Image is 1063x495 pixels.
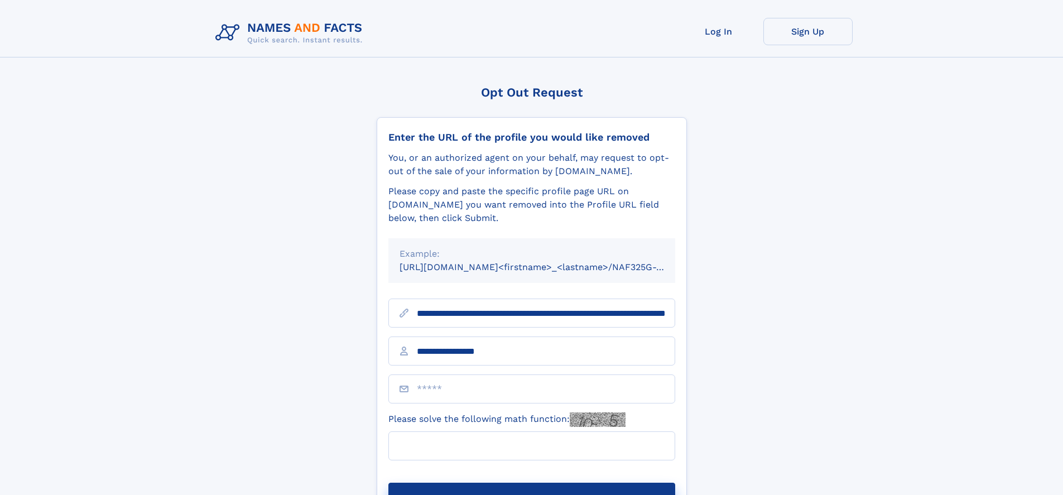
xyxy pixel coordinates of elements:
[400,247,664,261] div: Example:
[400,262,696,272] small: [URL][DOMAIN_NAME]<firstname>_<lastname>/NAF325G-xxxxxxxx
[763,18,853,45] a: Sign Up
[388,185,675,225] div: Please copy and paste the specific profile page URL on [DOMAIN_NAME] you want removed into the Pr...
[388,412,626,427] label: Please solve the following math function:
[377,85,687,99] div: Opt Out Request
[388,131,675,143] div: Enter the URL of the profile you would like removed
[388,151,675,178] div: You, or an authorized agent on your behalf, may request to opt-out of the sale of your informatio...
[674,18,763,45] a: Log In
[211,18,372,48] img: Logo Names and Facts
